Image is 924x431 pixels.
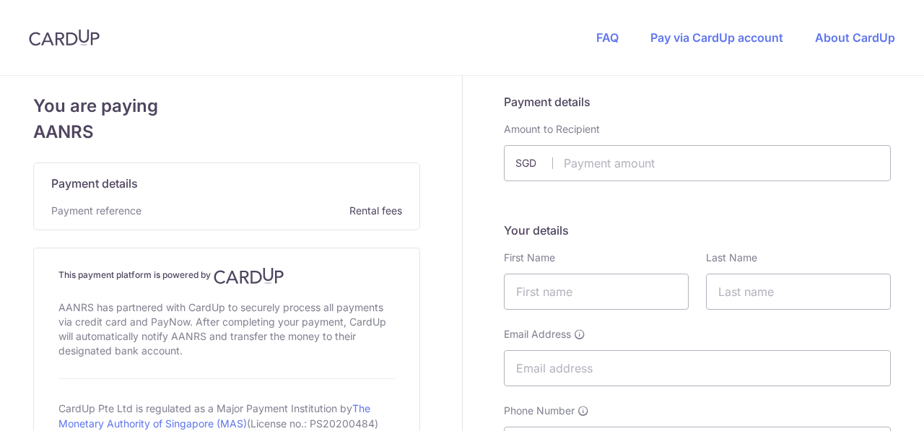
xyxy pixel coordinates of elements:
label: Last Name [706,251,757,265]
a: About CardUp [815,30,895,45]
label: Amount to Recipient [504,122,600,136]
a: FAQ [596,30,619,45]
label: First Name [504,251,555,265]
input: Payment amount [504,145,891,181]
img: CardUp [214,267,284,284]
input: Email address [504,350,891,386]
span: SGD [515,156,553,170]
a: Pay via CardUp account [650,30,783,45]
span: Email Address [504,327,571,341]
h5: Payment details [504,93,891,110]
span: Payment reference [51,204,141,218]
span: AANRS [33,119,420,145]
img: CardUp [29,29,100,46]
span: Phone Number [504,404,575,418]
input: Last name [706,274,891,310]
div: AANRS has partnered with CardUp to securely process all payments via credit card and PayNow. Afte... [58,297,395,361]
span: Rental fees [147,204,402,218]
h4: This payment platform is powered by [58,267,395,284]
input: First name [504,274,689,310]
h5: Your details [504,222,891,239]
span: Payment details [51,175,138,192]
span: You are paying [33,93,420,119]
